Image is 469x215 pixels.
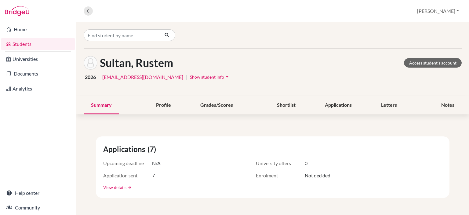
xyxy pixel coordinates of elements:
a: Documents [1,68,75,80]
input: Find student by name... [84,29,159,41]
span: 2026 [85,73,96,81]
a: Access student's account [404,58,462,68]
button: Show student infoarrow_drop_down [190,72,231,82]
div: Notes [434,96,462,114]
a: [EMAIL_ADDRESS][DOMAIN_NAME] [102,73,183,81]
a: Help center [1,187,75,199]
a: Home [1,23,75,35]
a: arrow_forward [126,185,132,190]
a: Students [1,38,75,50]
a: View details [103,184,126,191]
img: Bridge-U [5,6,29,16]
span: 7 [152,172,155,179]
span: | [98,73,100,81]
div: Grades/Scores [193,96,240,114]
span: Upcoming deadline [103,160,152,167]
div: Letters [374,96,404,114]
span: | [186,73,187,81]
div: Shortlist [270,96,303,114]
span: (7) [147,144,158,155]
span: Show student info [190,74,224,80]
button: [PERSON_NAME] [414,5,462,17]
a: Community [1,202,75,214]
span: Application sent [103,172,152,179]
div: Summary [84,96,119,114]
span: N/A [152,160,161,167]
img: Rustem Sultan's avatar [84,56,97,70]
h1: Sultan, Rustem [100,56,173,69]
span: Applications [103,144,147,155]
div: Applications [318,96,359,114]
span: Not decided [305,172,330,179]
i: arrow_drop_down [224,74,230,80]
a: Analytics [1,83,75,95]
span: Enrolment [256,172,305,179]
span: 0 [305,160,307,167]
div: Profile [149,96,178,114]
a: Universities [1,53,75,65]
span: University offers [256,160,305,167]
